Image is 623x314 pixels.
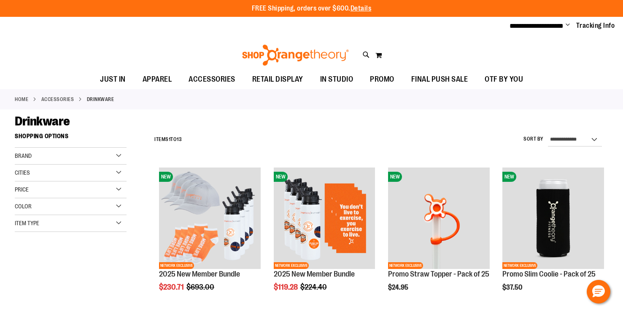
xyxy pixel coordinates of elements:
[41,96,74,103] a: ACCESSORIES
[154,133,182,146] h2: Items to
[155,163,265,312] div: product
[476,70,531,89] a: OTF BY YOU
[159,168,261,270] a: 2025 New Member BundleNEWNETWORK EXCLUSIVE
[502,284,523,291] span: $37.50
[274,168,375,270] a: 2025 New Member BundleNEWNETWORK EXCLUSIVE
[244,70,312,89] a: RETAIL DISPLAY
[15,220,39,226] span: Item Type
[576,21,615,30] a: Tracking Info
[100,70,126,89] span: JUST IN
[274,283,299,291] span: $119.28
[169,136,171,142] span: 1
[300,283,328,291] span: $224.40
[270,163,380,312] div: product
[134,70,181,89] a: APPAREL
[252,70,303,89] span: RETAIL DISPLAY
[370,70,394,89] span: PROMO
[388,270,489,278] a: Promo Straw Topper - Pack of 25
[566,21,570,30] button: Account menu
[15,203,32,210] span: Color
[384,163,494,312] div: product
[388,168,490,270] a: Promo Straw Topper - Pack of 25NEWNETWORK EXCLUSIVE
[159,172,173,182] span: NEW
[320,70,353,89] span: IN STUDIO
[388,172,402,182] span: NEW
[15,114,70,128] span: Drinkware
[159,168,261,269] img: 2025 New Member Bundle
[180,70,244,89] a: ACCESSORIES
[502,270,596,278] a: Promo Slim Coolie - Pack of 25
[159,262,194,269] span: NETWORK EXCLUSIVE
[15,186,29,193] span: Price
[143,70,172,89] span: APPAREL
[587,280,610,303] button: Hello, have a question? Let’s chat.
[361,70,403,89] a: PROMO
[523,136,544,143] label: Sort By
[411,70,468,89] span: FINAL PUSH SALE
[274,168,375,269] img: 2025 New Member Bundle
[241,45,350,66] img: Shop Orangetheory
[15,129,127,148] strong: Shopping Options
[15,169,30,176] span: Cities
[403,70,477,89] a: FINAL PUSH SALE
[498,163,608,312] div: product
[502,168,604,269] img: Promo Slim Coolie - Pack of 25
[92,70,134,89] a: JUST IN
[485,70,523,89] span: OTF BY YOU
[87,96,114,103] strong: Drinkware
[388,284,410,291] span: $24.95
[189,70,235,89] span: ACCESSORIES
[15,152,32,159] span: Brand
[159,283,185,291] span: $230.71
[15,96,28,103] a: Home
[186,283,216,291] span: $693.00
[502,168,604,270] a: Promo Slim Coolie - Pack of 25NEWNETWORK EXCLUSIVE
[502,172,516,182] span: NEW
[274,262,309,269] span: NETWORK EXCLUSIVE
[388,262,423,269] span: NETWORK EXCLUSIVE
[388,168,490,269] img: Promo Straw Topper - Pack of 25
[274,270,355,278] a: 2025 New Member Bundle
[502,262,537,269] span: NETWORK EXCLUSIVE
[159,270,240,278] a: 2025 New Member Bundle
[177,136,182,142] span: 13
[252,4,372,13] p: FREE Shipping, orders over $600.
[312,70,362,89] a: IN STUDIO
[274,172,288,182] span: NEW
[351,5,372,12] a: Details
